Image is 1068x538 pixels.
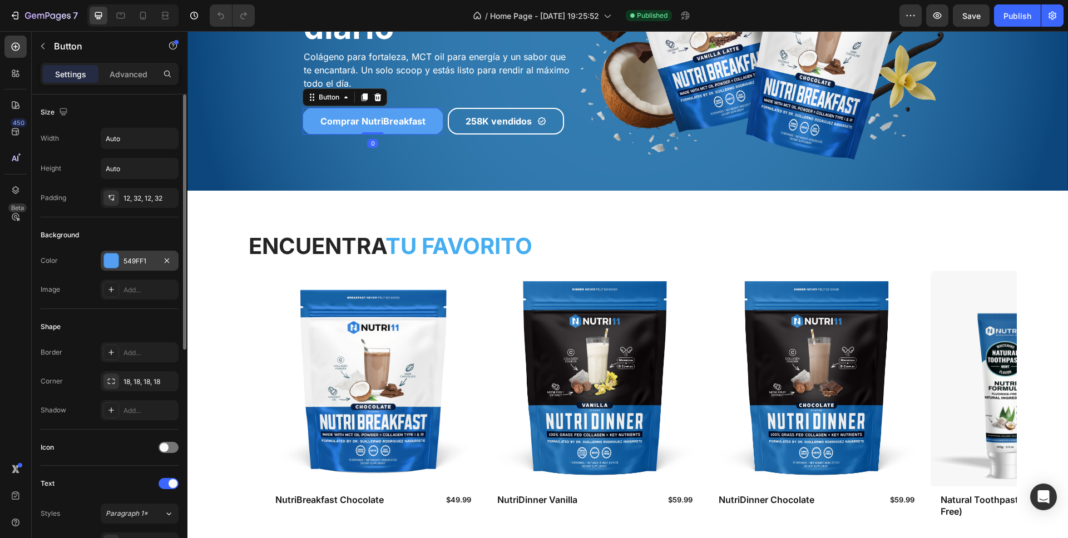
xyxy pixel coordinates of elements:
div: Color [41,256,58,266]
div: 12, 32, 12, 32 [123,193,176,203]
div: Add... [123,406,176,416]
p: Settings [55,68,86,80]
div: Corner [41,376,63,386]
span: Paragraph 1* [106,509,148,519]
a: NutriBreakfast Chocolate [78,240,294,455]
h1: NutriBreakfast Chocolate [87,462,216,476]
img: NutriBreakfast Chocolate - Nutri11 [78,240,294,455]
div: Size [41,105,70,120]
p: 258K vendidos [278,83,344,97]
div: Add... [123,348,176,358]
button: Paragraph 1* [101,504,179,524]
div: Text [41,479,55,489]
a: Natural Toothpaste (Fluoride Free) [743,240,959,455]
div: $59.99 [664,463,728,475]
div: Image [41,285,60,295]
div: Padding [41,193,66,203]
a: NutriDinner Vanilla [300,240,516,455]
div: $49.99 [220,463,285,475]
h1: NutriDinner Chocolate [530,462,659,476]
input: Auto [101,128,178,148]
div: Shape [41,322,61,332]
span: Published [637,11,667,21]
div: Publish [1003,10,1031,22]
div: Background [41,230,79,240]
button: Publish [994,4,1041,27]
iframe: Design area [187,31,1068,538]
div: 18, 18, 18, 18 [123,377,176,387]
span: / [485,10,488,22]
div: Add... [123,285,176,295]
div: Icon [41,442,54,452]
div: Shadow [41,405,66,415]
div: 549FF1 [123,256,156,266]
div: Border [41,347,62,357]
p: Button [54,39,149,53]
p: Advanced [110,68,147,80]
h2: ENCUENTRA [60,200,820,231]
div: 450 [11,118,27,127]
span: Save [962,11,981,21]
button: <p>258K vendidos</p> [260,77,377,103]
p: 7 [73,9,78,22]
button: Save [953,4,990,27]
div: Open Intercom Messenger [1030,484,1057,510]
button: 7 [4,4,83,27]
div: Beta [8,203,27,212]
div: $59.99 [442,463,506,475]
span: Home Page - [DATE] 19:25:52 [490,10,599,22]
a: NutriDinner Chocolate [521,240,737,455]
div: Height [41,163,61,173]
h1: Natural Toothpaste (Fluoride Free) [752,462,881,487]
input: Auto [101,158,178,178]
span: TU FAVORITO [198,201,345,228]
div: Undo/Redo [210,4,255,27]
div: Styles [41,509,60,519]
div: Width [41,133,59,143]
h1: NutriDinner Vanilla [309,462,438,476]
